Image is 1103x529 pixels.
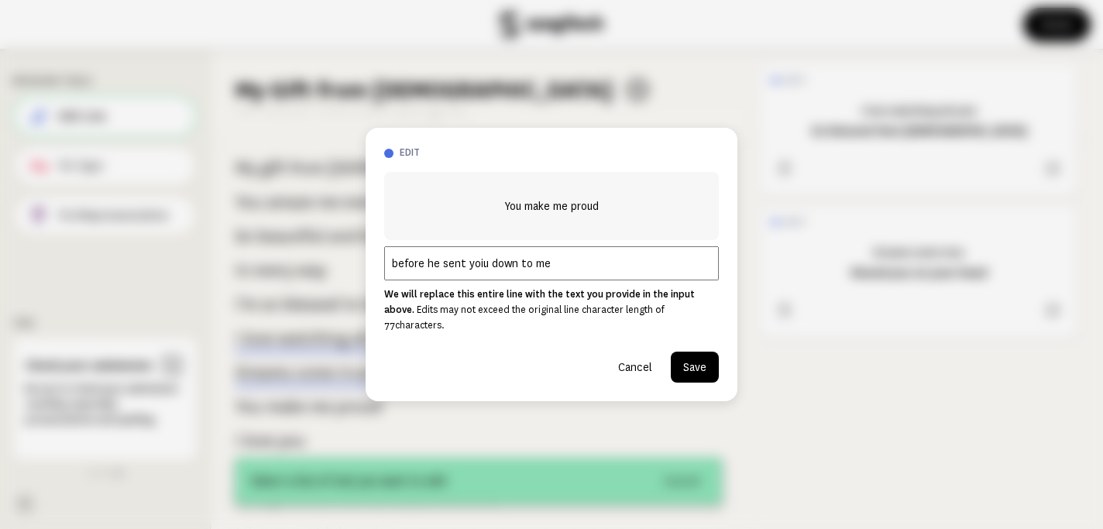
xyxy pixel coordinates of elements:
[384,289,695,315] strong: We will replace this entire line with the text you provide in the input above.
[400,146,719,160] h3: edit
[505,197,599,215] span: You make me proud
[671,352,719,383] button: Save
[384,304,665,331] span: Edits may not exceed the original line character length of 77 characters.
[606,352,665,383] button: Cancel
[384,246,719,280] input: Add your line edit here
